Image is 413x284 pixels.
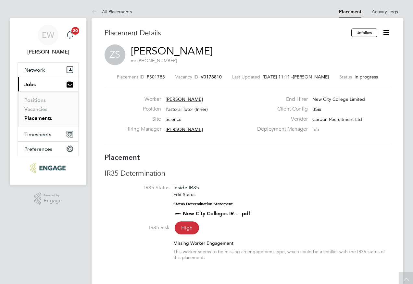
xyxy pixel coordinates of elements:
[105,29,346,38] h3: Placement Details
[175,221,199,234] span: High
[355,74,378,80] span: In progress
[173,202,233,206] strong: Status Determination Statement
[24,115,52,121] a: Placements
[175,74,198,80] label: Vacancy ID
[312,96,365,102] span: New City College Limited
[18,48,79,56] span: Emma Wood
[18,25,79,56] a: EW[PERSON_NAME]
[18,163,79,173] a: Go to home page
[293,74,329,80] span: [PERSON_NAME]
[263,74,293,80] span: [DATE] 11:11 -
[183,210,250,217] a: New City Colleges IR... .pdf
[312,116,362,122] span: Carbon Recruitment Ltd
[201,74,222,80] span: V0178810
[232,74,260,80] label: Last Updated
[339,9,361,15] a: Placement
[173,249,390,260] div: This worker seems to be missing an engagement type, which could be a conflict with the IR35 statu...
[253,96,308,103] label: End Hirer
[166,96,203,102] span: [PERSON_NAME]
[31,163,65,173] img: ncclondon-logo-retina.png
[131,58,177,64] span: m: [PHONE_NUMBER]
[351,29,377,37] button: Unfollow
[63,25,76,45] a: 20
[18,142,78,156] button: Preferences
[24,131,51,137] span: Timesheets
[24,81,36,88] span: Jobs
[24,146,52,152] span: Preferences
[10,18,86,185] nav: Main navigation
[253,106,308,112] label: Client Config
[105,169,390,178] h3: IR35 Determination
[173,192,195,197] a: Edit Status
[253,126,308,133] label: Deployment Manager
[125,116,161,123] label: Site
[24,67,45,73] span: Network
[173,240,390,246] div: Missing Worker Engagement
[44,193,62,198] span: Powered by
[18,63,78,77] button: Network
[18,77,78,91] button: Jobs
[372,9,398,15] a: Activity Logs
[92,9,132,15] a: All Placements
[18,91,78,127] div: Jobs
[105,224,169,231] label: IR35 Risk
[44,198,62,204] span: Engage
[117,74,144,80] label: Placement ID
[253,116,308,123] label: Vendor
[24,97,46,103] a: Positions
[131,45,213,57] a: [PERSON_NAME]
[166,126,203,132] span: [PERSON_NAME]
[166,116,181,122] span: Science
[71,27,79,35] span: 20
[147,74,165,80] span: P301783
[312,106,321,112] span: BSix
[125,106,161,112] label: Position
[105,44,125,65] span: ZS
[42,31,54,39] span: EW
[34,193,62,205] a: Powered byEngage
[125,96,161,103] label: Worker
[105,184,169,191] label: IR35 Status
[125,126,161,133] label: Hiring Manager
[166,106,208,112] span: Pastoral Tutor (Inner)
[105,153,140,162] b: Placement
[24,106,47,112] a: Vacancies
[18,127,78,141] button: Timesheets
[173,184,199,191] span: Inside IR35
[339,74,352,80] label: Status
[312,126,319,132] span: n/a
